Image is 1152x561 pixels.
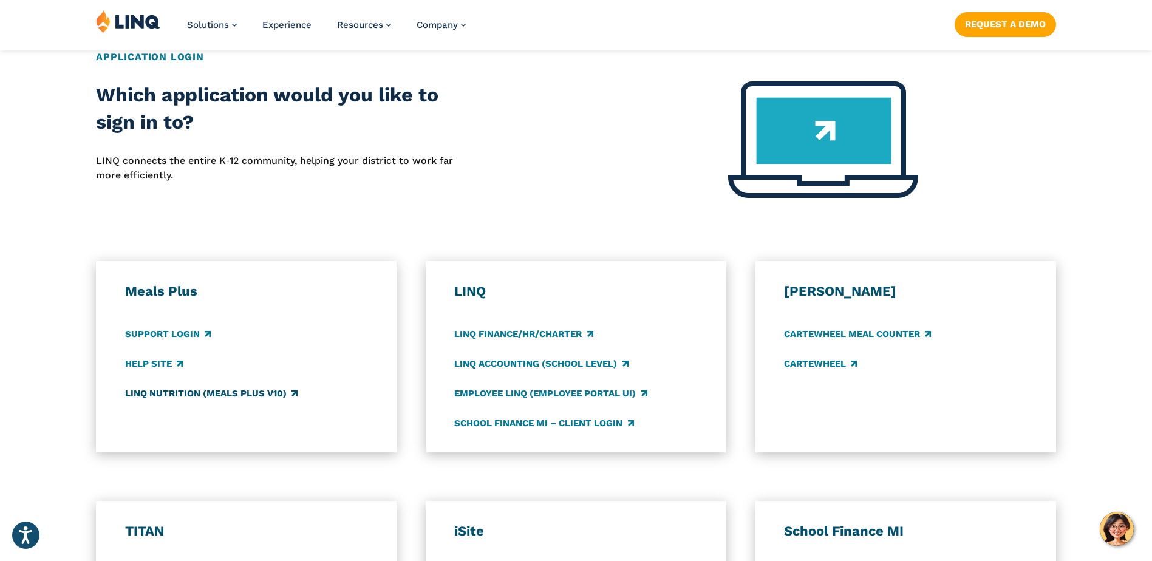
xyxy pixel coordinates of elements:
a: Employee LINQ (Employee Portal UI) [454,387,647,400]
a: Company [417,19,466,30]
a: LINQ Accounting (school level) [454,357,628,370]
h3: iSite [454,523,697,540]
a: Experience [262,19,312,30]
a: Help Site [125,357,183,370]
a: Support Login [125,327,211,341]
a: CARTEWHEEL [784,357,857,370]
span: Solutions [187,19,229,30]
a: LINQ Finance/HR/Charter [454,327,593,341]
a: Resources [337,19,391,30]
p: LINQ connects the entire K‑12 community, helping your district to work far more efficiently. [96,154,479,183]
h2: Application Login [96,50,1056,64]
h3: School Finance MI [784,523,1027,540]
button: Hello, have a question? Let’s chat. [1100,512,1134,546]
h3: [PERSON_NAME] [784,283,1027,300]
nav: Button Navigation [955,10,1056,36]
img: LINQ | K‑12 Software [96,10,160,33]
a: Request a Demo [955,12,1056,36]
h3: LINQ [454,283,697,300]
h2: Which application would you like to sign in to? [96,81,479,137]
h3: TITAN [125,523,368,540]
a: LINQ Nutrition (Meals Plus v10) [125,387,298,400]
a: CARTEWHEEL Meal Counter [784,327,931,341]
a: School Finance MI – Client Login [454,416,633,430]
a: Solutions [187,19,237,30]
span: Resources [337,19,383,30]
nav: Primary Navigation [187,10,466,50]
h3: Meals Plus [125,283,368,300]
span: Company [417,19,458,30]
